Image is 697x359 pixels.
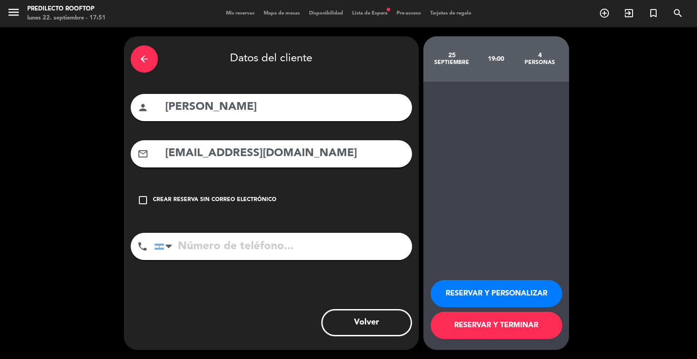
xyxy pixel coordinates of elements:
div: 4 [518,52,562,59]
div: 25 [430,52,474,59]
i: add_circle_outline [599,8,610,19]
i: search [672,8,683,19]
div: Crear reserva sin correo electrónico [153,196,276,205]
i: check_box_outline_blank [137,195,148,206]
span: Tarjetas de regalo [426,11,476,16]
i: turned_in_not [648,8,659,19]
button: RESERVAR Y PERSONALIZAR [431,280,562,307]
i: mail_outline [137,148,148,159]
span: Mapa de mesas [259,11,304,16]
span: Mis reservas [221,11,259,16]
div: 19:00 [474,43,518,75]
div: septiembre [430,59,474,66]
span: Pre-acceso [392,11,426,16]
div: Argentina: +54 [155,233,176,260]
i: exit_to_app [623,8,634,19]
i: menu [7,5,20,19]
div: personas [518,59,562,66]
div: lunes 22. septiembre - 17:51 [27,14,106,23]
button: menu [7,5,20,22]
span: Lista de Espera [348,11,392,16]
button: Volver [321,309,412,336]
button: RESERVAR Y TERMINAR [431,312,562,339]
i: person [137,102,148,113]
i: arrow_back [139,54,150,64]
span: fiber_manual_record [386,7,391,12]
input: Número de teléfono... [154,233,412,260]
div: Datos del cliente [131,43,412,75]
span: Disponibilidad [304,11,348,16]
i: phone [137,241,148,252]
div: Predilecto Rooftop [27,5,106,14]
input: Email del cliente [164,144,405,163]
input: Nombre del cliente [164,98,405,117]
